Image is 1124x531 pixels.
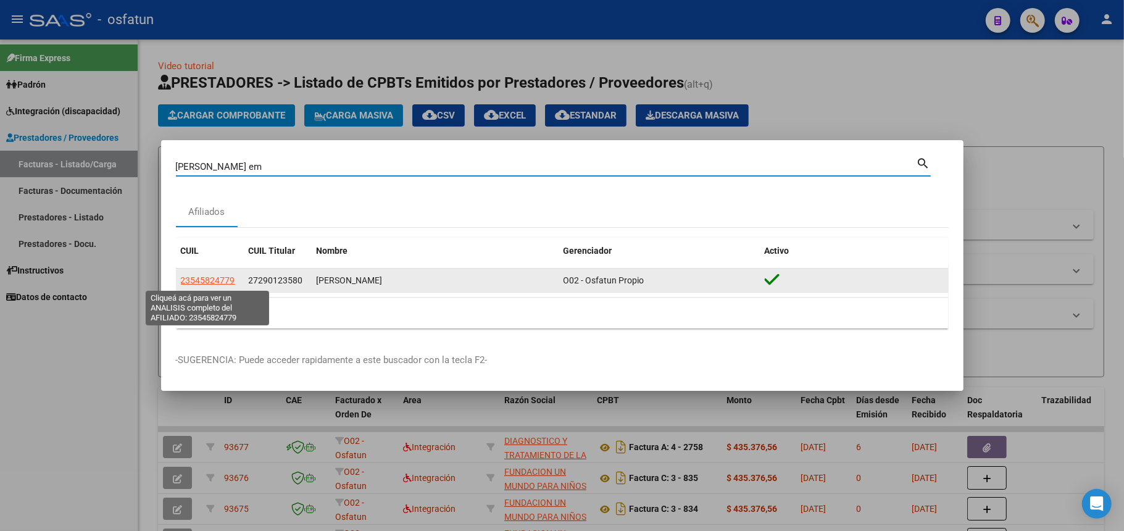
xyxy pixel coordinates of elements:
datatable-header-cell: CUIL Titular [244,238,312,264]
datatable-header-cell: Gerenciador [559,238,760,264]
p: -SUGERENCIA: Puede acceder rapidamente a este buscador con la tecla F2- [176,353,949,367]
span: O02 - Osfatun Propio [564,275,644,285]
div: Afiliados [188,205,225,219]
span: CUIL Titular [249,246,296,256]
span: 27290123580 [249,275,303,285]
div: Open Intercom Messenger [1082,489,1112,519]
datatable-header-cell: CUIL [176,238,244,264]
mat-icon: search [917,155,931,170]
span: Nombre [317,246,348,256]
datatable-header-cell: Nombre [312,238,559,264]
div: [PERSON_NAME] [317,274,554,288]
span: 23545824779 [181,275,235,285]
span: CUIL [181,246,199,256]
datatable-header-cell: Activo [760,238,949,264]
span: Gerenciador [564,246,612,256]
div: 1 total [176,298,949,328]
span: Activo [765,246,789,256]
